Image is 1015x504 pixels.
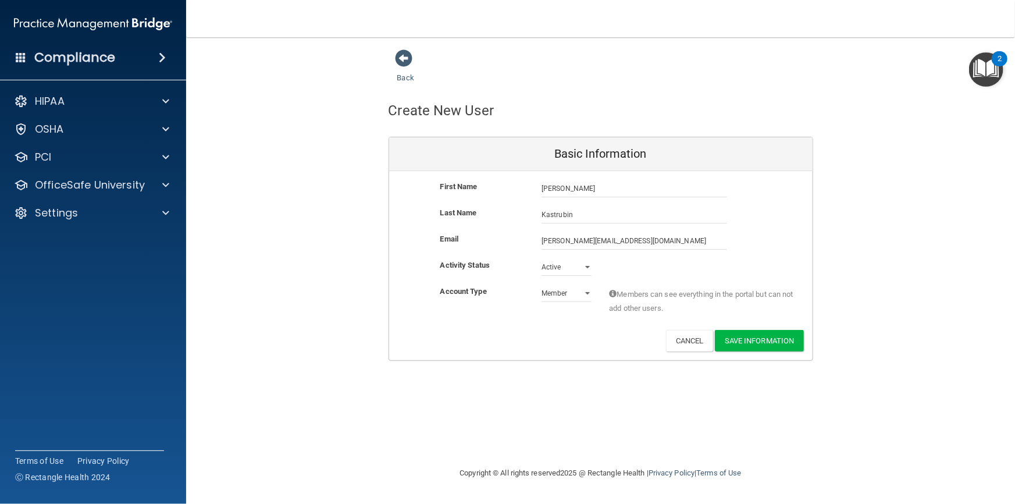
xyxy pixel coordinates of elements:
p: OfficeSafe University [35,178,145,192]
span: Members can see everything in the portal but can not add other users. [609,288,795,315]
button: Save Information [715,330,804,352]
p: OSHA [35,122,64,136]
a: HIPAA [14,94,169,108]
iframe: Drift Widget Chat Controller [814,421,1001,468]
a: Privacy Policy [77,455,130,467]
a: Terms of Use [15,455,63,467]
b: First Name [440,182,478,191]
a: Terms of Use [696,468,741,477]
a: OfficeSafe University [14,178,169,192]
b: Activity Status [440,261,490,269]
div: Copyright © All rights reserved 2025 @ Rectangle Health | | [389,455,813,492]
a: Back [397,59,414,82]
h4: Create New User [389,103,494,118]
h4: Compliance [34,49,115,66]
b: Last Name [440,208,477,217]
button: Open Resource Center, 2 new notifications [969,52,1003,87]
p: Settings [35,206,78,220]
b: Email [440,235,459,243]
a: OSHA [14,122,169,136]
p: PCI [35,150,51,164]
a: Privacy Policy [649,468,695,477]
b: Account Type [440,287,487,296]
a: Settings [14,206,169,220]
a: PCI [14,150,169,164]
button: Cancel [666,330,713,352]
div: 2 [998,59,1002,74]
p: HIPAA [35,94,65,108]
span: Ⓒ Rectangle Health 2024 [15,471,111,483]
div: Basic Information [389,137,813,171]
img: PMB logo [14,12,172,36]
